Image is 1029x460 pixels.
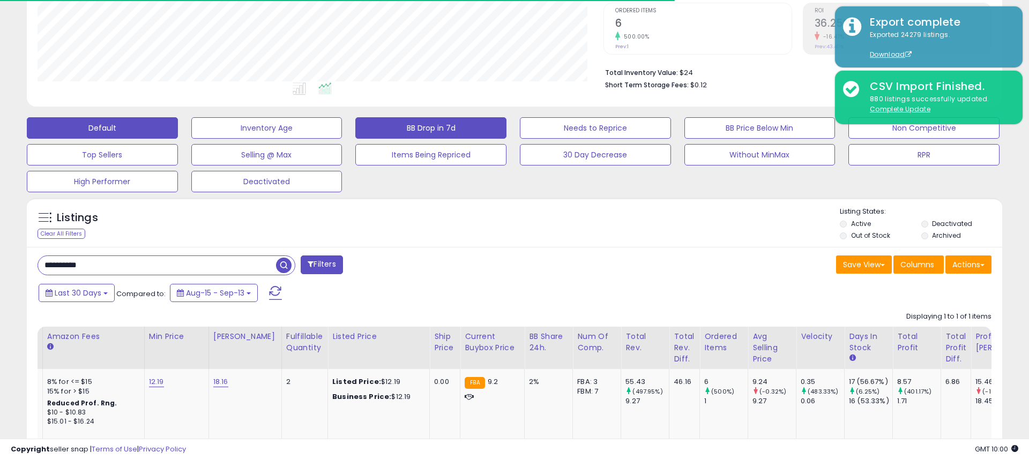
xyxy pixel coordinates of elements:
[982,387,1010,396] small: (-16.21%)
[213,331,277,342] div: [PERSON_NAME]
[47,417,136,426] div: $15.01 - $16.24
[836,255,892,274] button: Save View
[684,144,836,165] button: Without MinMax
[139,444,186,454] a: Privacy Policy
[752,377,796,387] div: 9.24
[47,408,136,417] div: $10 - $10.83
[615,8,792,14] span: Ordered Items
[11,444,186,455] div: seller snap | |
[801,331,840,342] div: Velocity
[286,377,319,387] div: 2
[465,377,484,389] small: FBA
[945,255,991,274] button: Actions
[752,331,792,365] div: Avg Selling Price
[286,331,323,353] div: Fulfillable Quantity
[674,331,695,365] div: Total Rev. Diff.
[47,387,136,396] div: 15% for > $15
[945,377,963,387] div: 6.86
[186,288,244,298] span: Aug-15 - Sep-13
[57,210,98,225] h5: Listings
[704,396,748,406] div: 1
[851,231,890,240] label: Out of Stock
[704,377,748,387] div: 6
[801,396,844,406] div: 0.06
[301,255,342,274] button: Filters
[577,387,613,396] div: FBM: 7
[632,387,662,396] small: (497.95%)
[819,33,845,41] small: -16.47%
[975,444,1018,454] span: 2025-10-14 10:00 GMT
[848,117,1000,139] button: Non Competitive
[55,288,101,298] span: Last 30 Days
[711,387,734,396] small: (500%)
[893,255,944,274] button: Columns
[849,396,892,406] div: 16 (53.33%)
[47,398,117,408] b: Reduced Prof. Rng.
[870,104,930,114] u: Complete Update
[39,284,115,302] button: Last 30 Days
[840,207,1002,217] p: Listing States:
[605,80,689,89] b: Short Term Storage Fees:
[904,387,931,396] small: (401.17%)
[684,117,836,139] button: BB Price Below Min
[170,284,258,302] button: Aug-15 - Sep-13
[605,65,983,78] li: $24
[47,331,140,342] div: Amazon Fees
[849,377,892,387] div: 17 (56.67%)
[690,80,707,90] span: $0.12
[191,171,342,192] button: Deactivated
[92,444,137,454] a: Terms of Use
[615,17,792,32] h2: 6
[47,342,54,352] small: Amazon Fees.
[213,376,228,387] a: 18.16
[191,144,342,165] button: Selling @ Max
[620,33,650,41] small: 500.00%
[615,43,629,50] small: Prev: 1
[897,331,936,353] div: Total Profit
[11,444,50,454] strong: Copyright
[870,50,912,59] a: Download
[625,331,665,353] div: Total Rev.
[149,376,164,387] a: 12.19
[625,396,669,406] div: 9.27
[801,377,844,387] div: 0.35
[116,289,166,299] span: Compared to:
[465,331,520,353] div: Current Buybox Price
[897,377,941,387] div: 8.57
[434,377,452,387] div: 0.00
[815,43,844,50] small: Prev: 43.40%
[932,219,972,228] label: Deactivated
[851,219,871,228] label: Active
[862,79,1015,94] div: CSV Import Finished.
[815,17,991,32] h2: 36.25%
[849,353,855,363] small: Days In Stock.
[332,391,391,402] b: Business Price:
[332,377,421,387] div: $12.19
[355,117,506,139] button: BB Drop in 7d
[625,377,669,387] div: 55.43
[759,387,786,396] small: (-0.32%)
[434,331,456,353] div: Ship Price
[856,387,879,396] small: (6.25%)
[529,377,564,387] div: 2%
[752,396,796,406] div: 9.27
[529,331,568,353] div: BB Share 24h.
[332,331,425,342] div: Listed Price
[932,231,961,240] label: Archived
[520,117,671,139] button: Needs to Reprice
[355,144,506,165] button: Items Being Repriced
[577,331,616,353] div: Num of Comp.
[674,377,691,387] div: 46.16
[704,331,743,353] div: Ordered Items
[605,68,678,77] b: Total Inventory Value:
[332,392,421,402] div: $12.19
[191,117,342,139] button: Inventory Age
[897,396,941,406] div: 1.71
[945,331,966,365] div: Total Profit Diff.
[38,229,85,239] div: Clear All Filters
[862,30,1015,60] div: Exported 24279 listings.
[862,14,1015,30] div: Export complete
[149,331,204,342] div: Min Price
[862,94,1015,114] div: 880 listings successfully updated.
[520,144,671,165] button: 30 Day Decrease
